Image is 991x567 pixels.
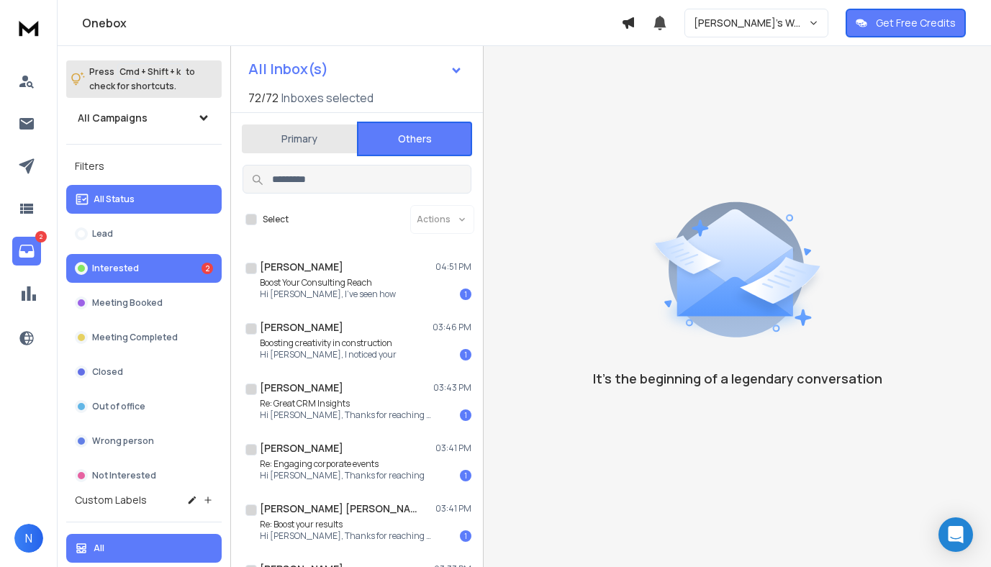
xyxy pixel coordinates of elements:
[876,16,956,30] p: Get Free Credits
[433,322,471,333] p: 03:46 PM
[433,382,471,394] p: 03:43 PM
[846,9,966,37] button: Get Free Credits
[89,65,195,94] p: Press to check for shortcuts.
[92,297,163,309] p: Meeting Booked
[92,435,154,447] p: Wrong person
[260,289,396,300] p: Hi [PERSON_NAME], I've seen how
[248,62,328,76] h1: All Inbox(s)
[593,368,882,389] p: It’s the beginning of a legendary conversation
[202,263,213,274] div: 2
[14,524,43,553] button: N
[357,122,472,156] button: Others
[260,530,433,542] p: Hi [PERSON_NAME], Thanks for reaching out!
[66,358,222,386] button: Closed
[694,16,808,30] p: [PERSON_NAME]'s Workspace
[260,441,343,455] h1: [PERSON_NAME]
[66,219,222,248] button: Lead
[260,260,343,274] h1: [PERSON_NAME]
[242,123,357,155] button: Primary
[435,443,471,454] p: 03:41 PM
[66,185,222,214] button: All Status
[260,458,425,470] p: Re: Engaging corporate events
[92,263,139,274] p: Interested
[260,337,397,349] p: Boosting creativity in construction
[263,214,289,225] label: Select
[66,156,222,176] h3: Filters
[66,104,222,132] button: All Campaigns
[260,502,418,516] h1: [PERSON_NAME] [PERSON_NAME]
[75,493,147,507] h3: Custom Labels
[92,401,145,412] p: Out of office
[92,228,113,240] p: Lead
[92,470,156,481] p: Not Interested
[35,231,47,242] p: 2
[938,517,973,552] div: Open Intercom Messenger
[260,381,343,395] h1: [PERSON_NAME]
[78,111,148,125] h1: All Campaigns
[66,254,222,283] button: Interested2
[237,55,474,83] button: All Inbox(s)
[260,398,433,409] p: Re: Great CRM Insights
[460,409,471,421] div: 1
[14,14,43,41] img: logo
[82,14,621,32] h1: Onebox
[260,277,396,289] p: Boost Your Consulting Reach
[94,543,104,554] p: All
[248,89,279,106] span: 72 / 72
[460,349,471,360] div: 1
[260,320,343,335] h1: [PERSON_NAME]
[66,534,222,563] button: All
[92,332,178,343] p: Meeting Completed
[94,194,135,205] p: All Status
[12,237,41,266] a: 2
[260,409,433,421] p: Hi [PERSON_NAME], Thanks for reaching out!
[66,289,222,317] button: Meeting Booked
[260,470,425,481] p: Hi [PERSON_NAME], Thanks for reaching
[460,530,471,542] div: 1
[460,470,471,481] div: 1
[260,519,433,530] p: Re: Boost your results
[435,261,471,273] p: 04:51 PM
[260,349,397,360] p: Hi [PERSON_NAME], I noticed your
[117,63,183,80] span: Cmd + Shift + k
[66,323,222,352] button: Meeting Completed
[66,461,222,490] button: Not Interested
[92,366,123,378] p: Closed
[66,427,222,455] button: Wrong person
[435,503,471,514] p: 03:41 PM
[460,289,471,300] div: 1
[66,392,222,421] button: Out of office
[281,89,374,106] h3: Inboxes selected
